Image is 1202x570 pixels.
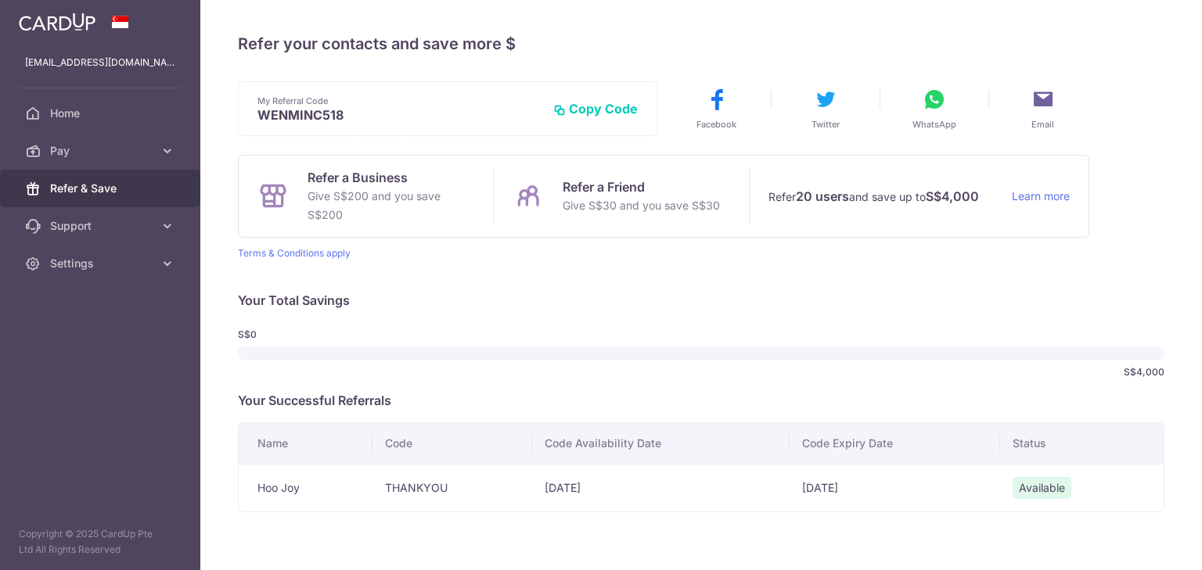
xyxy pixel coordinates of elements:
[671,87,763,131] button: Facebook
[239,423,372,464] th: Name
[1012,187,1070,206] a: Learn more
[238,328,319,341] span: S$0
[50,106,153,121] span: Home
[308,187,474,224] p: Give S$200 and you save S$200
[238,31,1164,56] h4: Refer your contacts and save more $
[997,87,1089,131] button: Email
[812,118,840,131] span: Twitter
[790,464,1000,511] td: [DATE]
[696,118,736,131] span: Facebook
[19,13,95,31] img: CardUp
[563,196,720,215] p: Give S$30 and you save S$30
[1102,523,1186,562] iframe: Opens a widget where you can find more information
[532,464,790,511] td: [DATE]
[779,87,872,131] button: Twitter
[768,187,999,206] p: Refer and save up to
[1000,423,1164,464] th: Status
[1124,366,1164,378] span: S$4,000
[563,177,720,196] p: Refer a Friend
[1031,118,1054,131] span: Email
[239,464,372,511] td: Hoo Joy
[532,423,790,464] th: Code Availability Date
[790,423,1000,464] th: Code Expiry Date
[372,423,532,464] th: Code
[888,87,981,131] button: WhatsApp
[50,181,153,196] span: Refer & Save
[50,256,153,271] span: Settings
[912,118,956,131] span: WhatsApp
[926,187,979,206] strong: S$4,000
[238,247,351,259] a: Terms & Conditions apply
[257,95,541,107] p: My Referral Code
[257,107,541,123] p: WENMINC518
[308,168,474,187] p: Refer a Business
[796,187,849,206] strong: 20 users
[238,391,1164,410] p: Your Successful Referrals
[50,218,153,234] span: Support
[372,464,532,511] td: THANKYOU
[238,291,1164,310] p: Your Total Savings
[25,55,175,70] p: [EMAIL_ADDRESS][DOMAIN_NAME]
[1013,477,1071,499] span: Available
[50,143,153,159] span: Pay
[553,101,638,117] button: Copy Code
